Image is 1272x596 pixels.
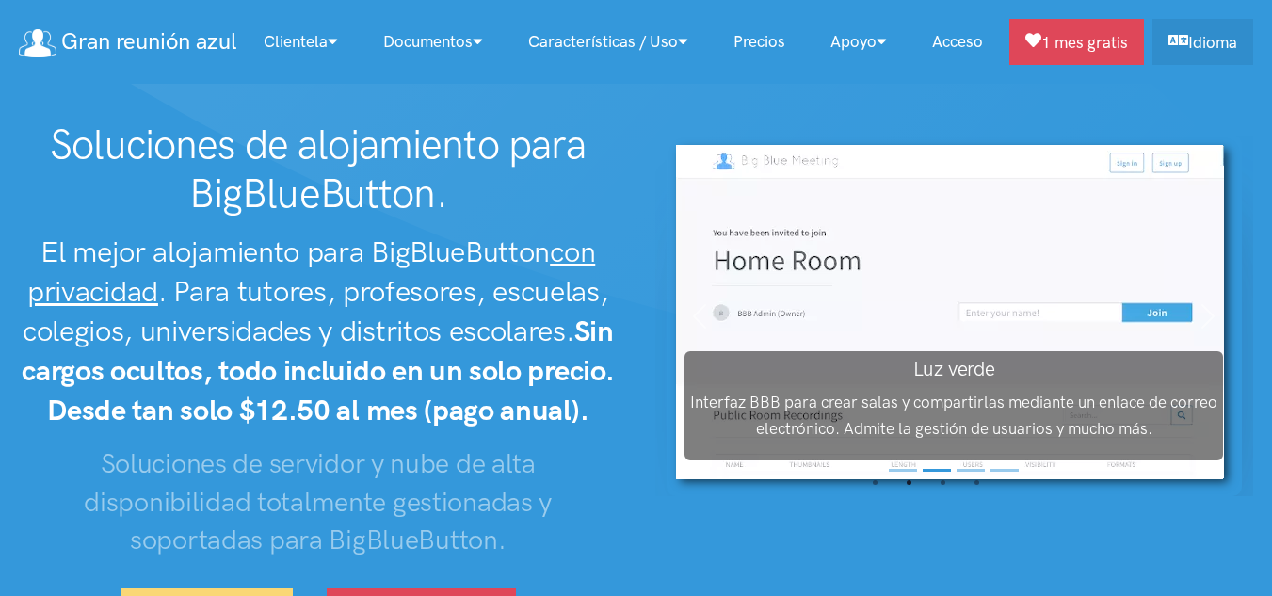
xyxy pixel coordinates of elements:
a: Precios [711,22,808,62]
font: Acceso [932,32,983,51]
a: Características / Uso [506,22,711,62]
a: Acceso [910,22,1006,62]
font: El mejor alojamiento para BigBlueButton [40,234,550,269]
font: Documentos [383,32,473,51]
font: Luz verde [913,357,995,380]
a: Clientela [241,22,361,62]
a: Apoyo [808,22,910,62]
img: logo [19,29,56,57]
a: 1 mes gratis [1009,19,1144,65]
font: Gran reunión azul [61,27,237,55]
a: Gran reunión azul [19,22,237,62]
font: Sin cargos ocultos, todo incluido en un solo precio. Desde tan solo $12.50 al mes (pago anual). [22,314,614,427]
a: Documentos [361,22,506,62]
font: Características / Uso [528,32,678,51]
font: Clientela [264,32,328,51]
font: . Para tutores, profesores, escuelas, colegios, universidades y distritos escolares. [23,274,609,348]
font: Soluciones de alojamiento para BigBlueButton. [50,121,586,217]
font: Apoyo [830,32,877,51]
font: Soluciones de servidor y nube de alta disponibilidad totalmente gestionadas y soportadas para Big... [84,447,552,556]
font: Precios [733,32,785,51]
font: Interfaz BBB para crear salas y compartirlas mediante un enlace de correo electrónico. Admite la ... [690,393,1217,437]
font: 1 mes gratis [1041,33,1128,52]
font: Idioma [1188,33,1237,52]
